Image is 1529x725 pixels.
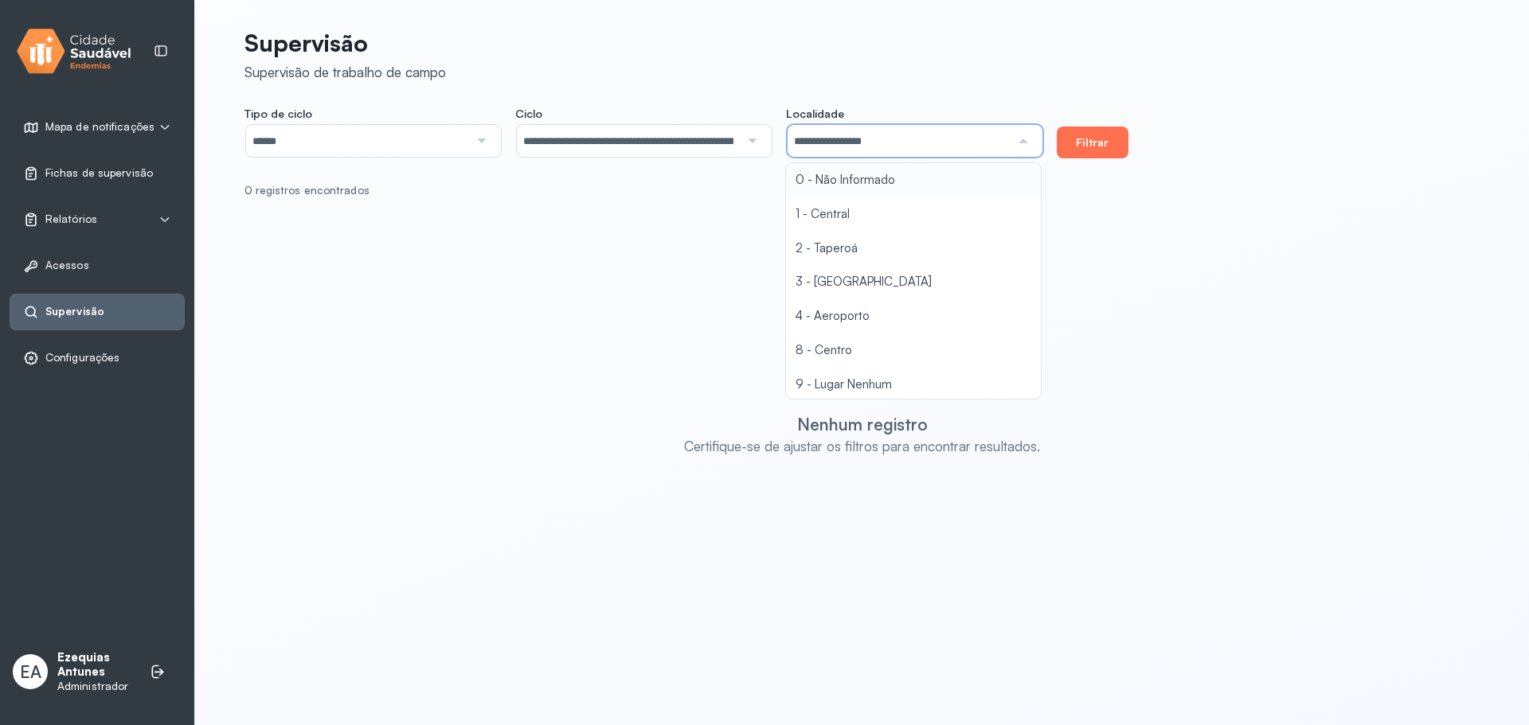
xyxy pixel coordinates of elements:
[23,166,171,181] a: Fichas de supervisão
[786,107,844,121] span: Localidade
[23,258,171,274] a: Acessos
[45,166,153,180] span: Fichas de supervisão
[57,680,134,693] p: Administrador
[23,304,171,320] a: Supervisão
[45,305,104,318] span: Supervisão
[45,120,154,134] span: Mapa de notificações
[23,350,171,366] a: Configurações
[244,64,446,80] div: Supervisão de trabalho de campo
[17,25,131,77] img: logo.svg
[786,265,1041,299] li: 3 - [GEOGRAPHIC_DATA]
[45,259,89,272] span: Acessos
[45,212,97,226] span: Relatórios
[786,299,1041,333] li: 4 - Aeroporto
[515,107,542,121] span: Ciclo
[797,414,928,435] div: Nenhum registro
[786,368,1041,402] li: 9 - Lugar Nenhum
[786,333,1041,368] li: 8 - Centro
[244,184,1468,197] div: 0 registros encontrados
[786,163,1041,197] li: 0 - Não Informado
[57,650,134,680] p: Ezequias Antunes
[786,197,1041,232] li: 1 - Central
[244,29,446,57] p: Supervisão
[45,351,119,364] span: Configurações
[786,232,1041,266] li: 2 - Taperoá
[244,107,312,121] span: Tipo de ciclo
[1057,127,1128,158] button: Filtrar
[684,438,1040,454] div: Certifique-se de ajustar os filtros para encontrar resultados.
[20,661,41,682] span: EA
